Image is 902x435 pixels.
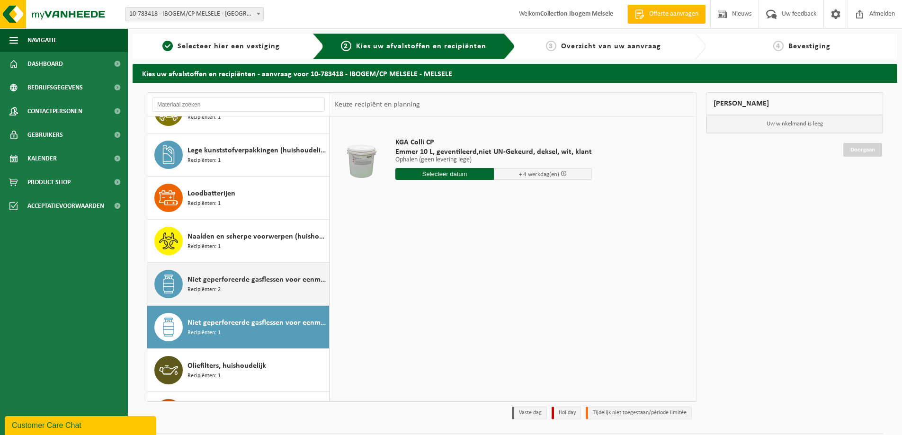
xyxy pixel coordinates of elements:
span: Recipiënten: 1 [188,372,221,381]
span: Recipiënten: 1 [188,113,221,122]
p: Ophalen (geen levering lege) [395,157,592,163]
input: Selecteer datum [395,168,494,180]
span: KGA Colli CP [395,138,592,147]
span: Dashboard [27,52,63,76]
span: Contactpersonen [27,99,82,123]
span: Recipiënten: 1 [188,199,221,208]
li: Vaste dag [512,407,547,419]
li: Holiday [552,407,581,419]
span: 3 [546,41,556,51]
li: Tijdelijk niet toegestaan/période limitée [586,407,692,419]
span: Selecteer hier een vestiging [178,43,280,50]
input: Materiaal zoeken [152,98,325,112]
span: Bevestiging [788,43,831,50]
span: Bedrijfsgegevens [27,76,83,99]
span: Product Shop [27,170,71,194]
iframe: chat widget [5,414,158,435]
span: Emmer 10 L, geventileerd,niet UN-Gekeurd, deksel, wit, klant [395,147,592,157]
button: Lege kunststofverpakkingen (huishoudelijk) Recipiënten: 1 [147,133,330,177]
p: Uw winkelmand is leeg [706,115,883,133]
span: 1 [162,41,173,51]
span: Recipiënten: 1 [188,242,221,251]
h2: Kies uw afvalstoffen en recipiënten - aanvraag voor 10-783418 - IBOGEM/CP MELSELE - MELSELE [133,64,897,82]
span: 10-783418 - IBOGEM/CP MELSELE - MELSELE [125,7,264,21]
span: Navigatie [27,28,57,52]
span: Kies uw afvalstoffen en recipiënten [356,43,486,50]
span: Recipiënten: 2 [188,285,221,294]
span: Oliefilters, huishoudelijk [188,360,266,372]
span: Overzicht van uw aanvraag [561,43,661,50]
span: Acceptatievoorwaarden [27,194,104,218]
button: Niet geperforeerde gasflessen voor eenmalig gebruik (huishoudelijk) - aanstekers Recipiënten: 1 [147,306,330,349]
span: + 4 werkdag(en) [519,171,559,178]
button: Niet geperforeerde gasflessen voor eenmalig gebruik (huishoudelijk) Recipiënten: 2 [147,263,330,306]
span: Naalden en scherpe voorwerpen (huishoudelijk) [188,231,327,242]
span: Recipiënten: 1 [188,156,221,165]
span: Niet geperforeerde gasflessen voor eenmalig gebruik (huishoudelijk) [188,274,327,285]
button: Naalden en scherpe voorwerpen (huishoudelijk) Recipiënten: 1 [147,220,330,263]
div: [PERSON_NAME] [706,92,883,115]
a: Offerte aanvragen [627,5,706,24]
span: 4 [773,41,784,51]
span: Loodbatterijen [188,188,235,199]
span: Niet geperforeerde gasflessen voor eenmalig gebruik (huishoudelijk) - aanstekers [188,317,327,328]
span: Offerte aanvragen [647,9,701,19]
a: Doorgaan [843,143,882,157]
a: 1Selecteer hier een vestiging [137,41,305,52]
span: 10-783418 - IBOGEM/CP MELSELE - MELSELE [125,8,263,21]
div: Keuze recipiënt en planning [330,93,425,116]
span: Kalender [27,147,57,170]
span: Recipiënten: 1 [188,328,221,337]
button: Loodbatterijen Recipiënten: 1 [147,177,330,220]
span: Gebruikers [27,123,63,147]
span: Lege kunststofverpakkingen (huishoudelijk) [188,145,327,156]
strong: Collection Ibogem Melsele [540,10,613,18]
span: 2 [341,41,351,51]
button: Oliefilters, huishoudelijk Recipiënten: 1 [147,349,330,392]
